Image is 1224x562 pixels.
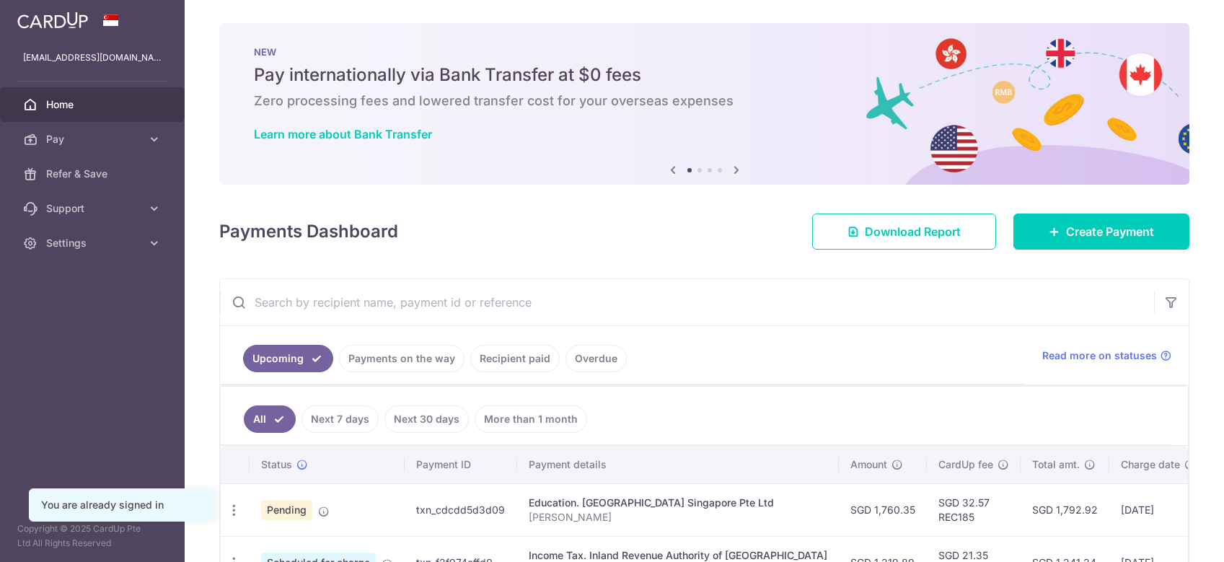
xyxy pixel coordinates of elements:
[1121,457,1180,472] span: Charge date
[1109,483,1207,536] td: [DATE]
[243,345,333,372] a: Upcoming
[1013,214,1189,250] a: Create Payment
[565,345,627,372] a: Overdue
[339,345,464,372] a: Payments on the way
[254,63,1155,87] h5: Pay internationally via Bank Transfer at $0 fees
[850,457,887,472] span: Amount
[261,457,292,472] span: Status
[1042,348,1171,363] a: Read more on statuses
[46,97,141,112] span: Home
[405,483,517,536] td: txn_cdcdd5d3d09
[41,498,201,512] div: You are already signed in
[1032,457,1080,472] span: Total amt.
[219,23,1189,185] img: Bank transfer banner
[301,405,379,433] a: Next 7 days
[254,46,1155,58] p: NEW
[384,405,469,433] a: Next 30 days
[529,496,827,510] div: Education. [GEOGRAPHIC_DATA] Singapore Pte Ltd
[23,51,162,65] p: [EMAIL_ADDRESS][DOMAIN_NAME]
[1021,483,1109,536] td: SGD 1,792.92
[261,500,312,520] span: Pending
[812,214,996,250] a: Download Report
[254,92,1155,110] h6: Zero processing fees and lowered transfer cost for your overseas expenses
[254,127,432,141] a: Learn more about Bank Transfer
[219,219,398,245] h4: Payments Dashboard
[839,483,927,536] td: SGD 1,760.35
[1042,348,1157,363] span: Read more on statuses
[517,446,839,483] th: Payment details
[938,457,993,472] span: CardUp fee
[865,223,961,240] span: Download Report
[1066,223,1154,240] span: Create Payment
[46,132,141,146] span: Pay
[927,483,1021,536] td: SGD 32.57 REC185
[470,345,560,372] a: Recipient paid
[244,405,296,433] a: All
[405,446,517,483] th: Payment ID
[17,12,88,29] img: CardUp
[475,405,587,433] a: More than 1 month
[46,167,141,181] span: Refer & Save
[529,510,827,524] p: [PERSON_NAME]
[46,236,141,250] span: Settings
[220,279,1154,325] input: Search by recipient name, payment id or reference
[46,201,141,216] span: Support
